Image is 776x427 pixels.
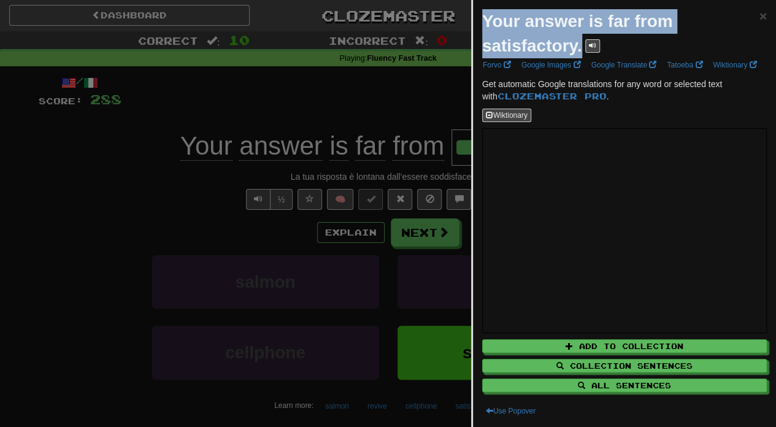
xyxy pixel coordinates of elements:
[482,339,767,353] button: Add to Collection
[482,404,539,418] button: Use Popover
[482,359,767,372] button: Collection Sentences
[479,58,515,72] a: Forvo
[709,58,760,72] a: Wiktionary
[663,58,706,72] a: Tatoeba
[759,9,767,23] span: ×
[497,91,607,101] a: Clozemaster Pro
[482,12,673,55] strong: Your answer is far from satisfactory.
[482,78,767,102] p: Get automatic Google translations for any word or selected text with .
[482,109,531,122] button: Wiktionary
[759,9,767,22] button: Close
[518,58,585,72] a: Google Images
[482,379,767,392] button: All Sentences
[587,58,660,72] a: Google Translate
